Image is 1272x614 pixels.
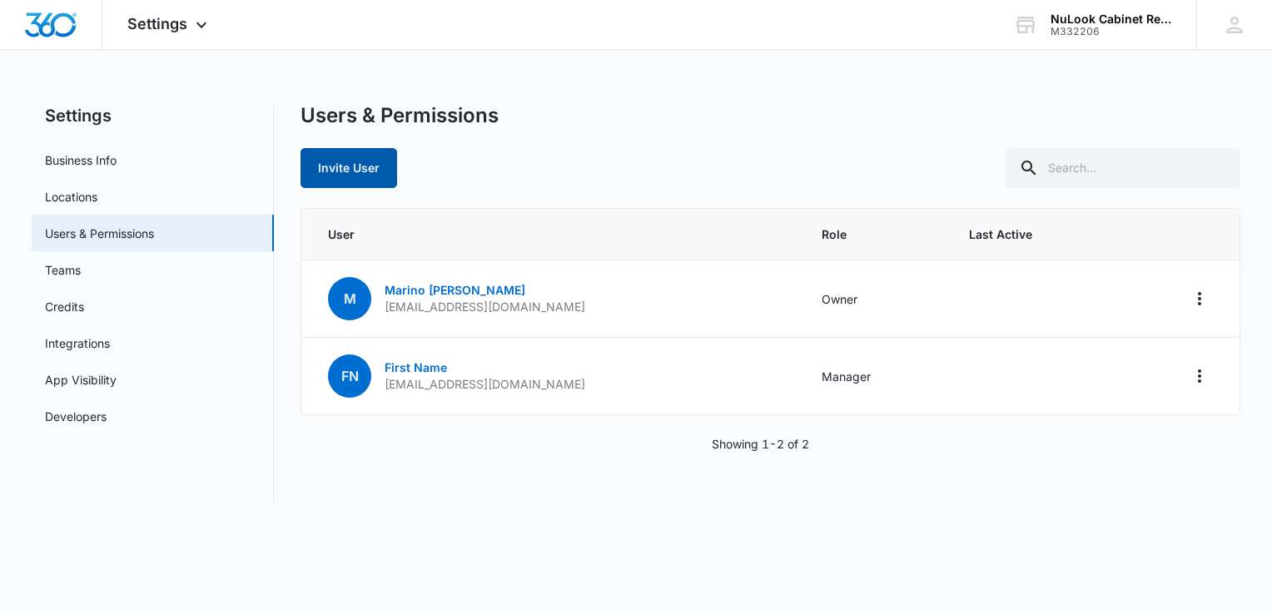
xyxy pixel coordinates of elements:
[127,15,187,32] span: Settings
[45,298,84,315] a: Credits
[385,376,585,393] p: [EMAIL_ADDRESS][DOMAIN_NAME]
[328,292,371,306] a: M
[45,151,117,169] a: Business Info
[32,103,274,128] h2: Settings
[385,299,585,315] p: [EMAIL_ADDRESS][DOMAIN_NAME]
[328,277,371,320] span: M
[712,435,809,453] p: Showing 1-2 of 2
[385,360,447,374] a: First Name
[969,225,1099,243] span: Last Active
[802,260,948,338] td: Owner
[301,103,499,128] h1: Users & Permissions
[301,161,397,175] a: Invite User
[45,188,97,205] a: Locations
[328,225,782,243] span: User
[1051,12,1172,26] div: account name
[45,408,107,425] a: Developers
[45,261,81,279] a: Teams
[1051,26,1172,37] div: account id
[802,338,948,415] td: Manager
[1186,285,1213,312] button: Actions
[1186,363,1213,389] button: Actions
[45,371,117,389] a: App Visibility
[301,148,397,188] button: Invite User
[385,283,525,297] a: Marino [PERSON_NAME]
[328,354,371,398] span: FN
[328,369,371,384] a: FN
[45,225,154,242] a: Users & Permissions
[1006,148,1240,188] input: Search...
[822,225,928,243] span: Role
[45,334,110,352] a: Integrations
